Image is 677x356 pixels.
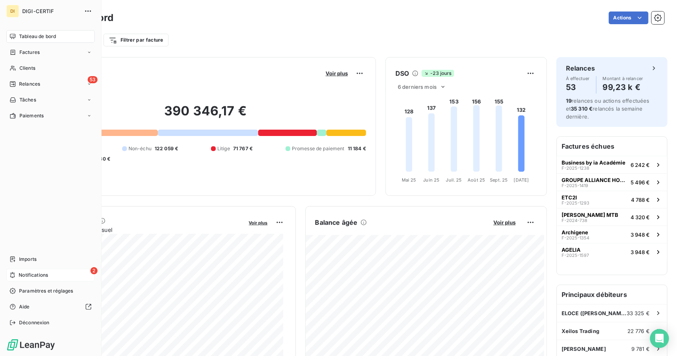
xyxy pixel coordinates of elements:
span: 11 184 € [348,145,366,152]
tspan: Sept. 25 [490,177,508,183]
h4: 53 [566,81,590,94]
span: F-2025-1354 [562,235,589,240]
span: Aide [19,303,30,310]
span: Voir plus [493,219,516,226]
span: 71 767 € [233,145,253,152]
h2: 390 346,17 € [45,103,366,127]
tspan: Août 25 [468,177,485,183]
button: Business by ia AcadémieF-2025-12386 242 € [557,156,667,173]
span: -23 jours [422,70,454,77]
span: 3 948 € [631,232,650,238]
span: Tâches [19,96,36,103]
span: Clients [19,65,35,72]
a: Aide [6,300,95,313]
button: Voir plus [323,70,350,77]
span: 122 059 € [155,145,178,152]
span: Montant à relancer [603,76,643,81]
h6: Relances [566,63,595,73]
span: Archigene [562,229,588,235]
span: Factures [19,49,40,56]
span: 3 948 € [631,249,650,255]
span: Chiffre d'affaires mensuel [45,226,244,234]
div: DI [6,5,19,17]
span: 6 derniers mois [398,84,437,90]
span: 4 788 € [631,197,650,203]
span: 4 320 € [631,214,650,220]
div: Open Intercom Messenger [650,329,669,348]
span: Déconnexion [19,319,50,326]
span: Non-échu [128,145,152,152]
h6: Factures échues [557,137,667,156]
span: 5 496 € [631,179,650,186]
span: F-2025-1597 [562,253,589,258]
span: 33 325 € [627,310,650,316]
h6: DSO [395,69,409,78]
button: Voir plus [491,219,518,226]
span: 19 [566,98,572,104]
span: AGELIA [562,247,581,253]
span: Xeilos Trading [562,328,599,334]
span: Imports [19,256,36,263]
span: 22 776 € [627,328,650,334]
tspan: Mai 25 [402,177,416,183]
span: ELOCE ([PERSON_NAME] Learning) [562,310,627,316]
span: F-2024-738 [562,218,587,223]
tspan: Juil. 25 [446,177,462,183]
span: ETC2I [562,194,577,201]
span: Voir plus [249,220,268,226]
span: À effectuer [566,76,590,81]
tspan: Juin 25 [423,177,439,183]
span: [PERSON_NAME] [562,346,606,352]
span: [PERSON_NAME] MTB [562,212,618,218]
button: AGELIAF-2025-15973 948 € [557,243,667,260]
button: ETC2IF-2025-12934 788 € [557,191,667,208]
img: Logo LeanPay [6,339,56,351]
span: F-2025-1293 [562,201,589,205]
span: Voir plus [326,70,348,77]
h6: Balance âgée [315,218,358,227]
span: Promesse de paiement [292,145,345,152]
tspan: [DATE] [514,177,529,183]
span: Relances [19,80,40,88]
span: 2 [90,267,98,274]
span: Notifications [19,272,48,279]
span: F-2025-1419 [562,183,588,188]
span: GROUPE ALLIANCE HOLDING [562,177,627,183]
span: Business by ia Académie [562,159,625,166]
button: ArchigeneF-2025-13543 948 € [557,226,667,243]
span: 9 781 € [631,346,650,352]
span: Tableau de bord [19,33,56,40]
h6: Principaux débiteurs [557,285,667,304]
span: 6 242 € [631,162,650,168]
button: Voir plus [247,219,270,226]
span: DIGI-CERTIF [22,8,79,14]
span: relances ou actions effectuées et relancés la semaine dernière. [566,98,650,120]
button: Actions [609,11,648,24]
span: Paiements [19,112,44,119]
h4: 99,23 k € [603,81,643,94]
button: Filtrer par facture [104,34,169,46]
span: 35 310 € [571,105,593,112]
span: F-2025-1238 [562,166,589,170]
span: Paramètres et réglages [19,287,73,295]
span: 53 [88,76,98,83]
button: [PERSON_NAME] MTBF-2024-7384 320 € [557,208,667,226]
span: Litige [217,145,230,152]
button: GROUPE ALLIANCE HOLDINGF-2025-14195 496 € [557,173,667,191]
